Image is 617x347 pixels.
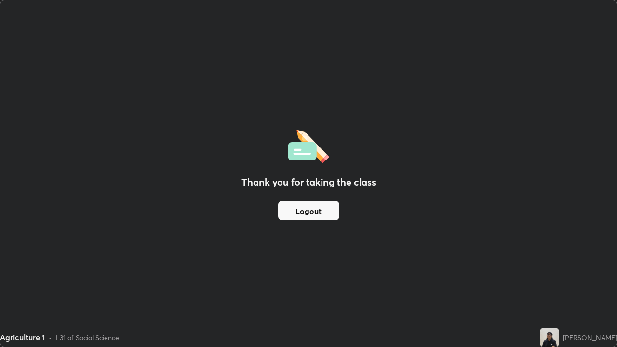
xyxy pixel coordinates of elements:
img: 7d1f9588fa604289beb23df1a9a09d2f.jpg [540,328,559,347]
div: [PERSON_NAME] [563,333,617,343]
div: L31 of Social Science [56,333,119,343]
img: offlineFeedback.1438e8b3.svg [288,127,329,163]
button: Logout [278,201,339,220]
div: • [49,333,52,343]
h2: Thank you for taking the class [241,175,376,189]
